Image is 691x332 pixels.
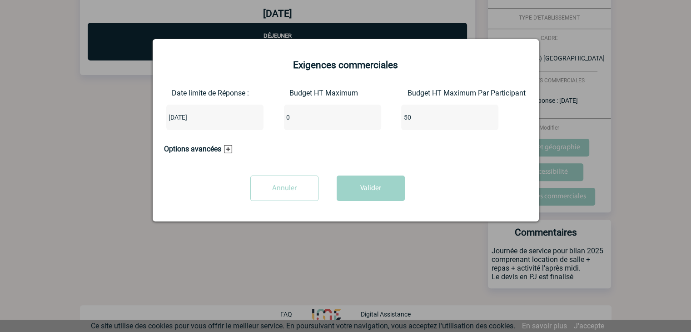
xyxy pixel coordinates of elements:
label: Budget HT Maximum Par Participant [407,89,431,97]
label: Budget HT Maximum [289,89,311,97]
button: Valider [337,176,405,201]
h3: Options avancées [164,145,232,153]
input: Annuler [250,176,318,201]
h2: Exigences commerciales [164,60,527,70]
label: Date limite de Réponse : [172,89,193,97]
